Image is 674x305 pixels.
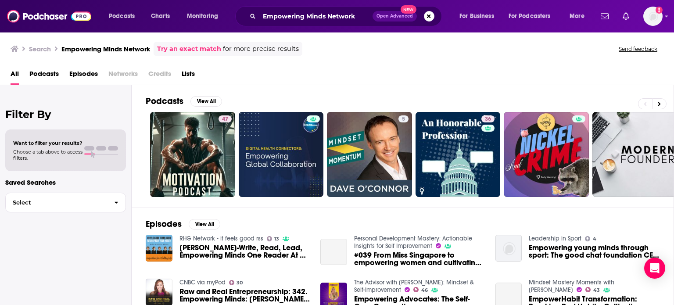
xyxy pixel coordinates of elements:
a: Dr. Suki Stone-Write, Read, Lead, Empowering Minds One Reader At A Time [179,244,310,259]
a: Empowering young minds through sport: The good chat foundation CEO Kelly Bergsma [529,244,660,259]
span: 13 [274,237,279,241]
img: Dr. Suki Stone-Write, Read, Lead, Empowering Minds One Reader At A Time [146,235,172,262]
span: Networks [108,67,138,85]
a: Show notifications dropdown [619,9,633,24]
a: 30 [229,280,243,285]
a: Mindset Mastery Moments with Dr. Alisa Whyte [529,279,614,294]
h3: Search [29,45,51,53]
span: Credits [148,67,171,85]
img: Empowering young minds through sport: The good chat foundation CEO Kelly Bergsma [495,235,522,262]
a: 5 [327,112,412,197]
input: Search podcasts, credits, & more... [259,9,373,23]
a: 46 [413,287,428,292]
a: Charts [145,9,175,23]
button: Select [5,193,126,212]
span: Open Advanced [376,14,413,18]
a: 36 [416,112,501,197]
button: open menu [181,9,229,23]
a: 4 [585,236,596,241]
span: Raw and Real Entrepreneurship: 342. Empowering Minds: [PERSON_NAME] Neurodivergent Entrepreneuria... [179,288,310,303]
a: The Advisor with Stacey Chillemi: Mindset & Self-Improvement [354,279,474,294]
h2: Podcasts [146,96,183,107]
span: 43 [593,288,600,292]
span: Select [6,200,107,205]
img: Podchaser - Follow, Share and Rate Podcasts [7,8,91,25]
p: Saved Searches [5,178,126,187]
button: open menu [453,9,505,23]
span: 36 [485,115,491,124]
span: Choose a tab above to access filters. [13,149,82,161]
button: Show profile menu [643,7,663,26]
span: Charts [151,10,170,22]
span: Want to filter your results? [13,140,82,146]
img: User Profile [643,7,663,26]
a: #039 From Miss Singapore to empowering women and cultivating a winning personal development minds... [320,239,347,266]
a: EpisodesView All [146,219,220,230]
a: Lists [182,67,195,85]
h2: Episodes [146,219,182,230]
span: 5 [402,115,405,124]
span: 30 [237,281,243,285]
span: New [401,5,416,14]
a: 47 [150,112,235,197]
a: All [11,67,19,85]
a: 36 [481,115,495,122]
span: More [570,10,584,22]
a: Personal Development Mastery: Actionable Insights for Self Improvement [354,235,472,250]
a: 13 [267,236,280,241]
a: 47 [219,115,232,122]
button: open menu [103,9,146,23]
button: open menu [563,9,595,23]
button: View All [189,219,220,230]
h3: Empowering Minds Network [61,45,150,53]
a: CNBC via myPod [179,279,226,286]
span: Podcasts [109,10,135,22]
span: for more precise results [223,44,299,54]
a: #039 From Miss Singapore to empowering women and cultivating a winning personal development minds... [354,251,485,266]
a: Episodes [69,67,98,85]
button: Send feedback [616,45,660,53]
h2: Filter By [5,108,126,121]
span: Monitoring [187,10,218,22]
span: Logged in as NickG [643,7,663,26]
span: [PERSON_NAME]-Write, Read, Lead, Empowering Minds One Reader At A Time [179,244,310,259]
span: 47 [222,115,228,124]
span: 4 [593,237,596,241]
button: open menu [503,9,563,23]
a: Leadership in Sport [529,235,581,242]
button: View All [190,96,222,107]
a: Raw and Real Entrepreneurship: 342. Empowering Minds: Gregory Shepard's Neurodivergent Entreprene... [179,288,310,303]
span: Empowering young minds through sport: The good chat foundation CEO [PERSON_NAME] [529,244,660,259]
a: 43 [585,287,600,292]
button: Open AdvancedNew [373,11,417,22]
span: For Business [459,10,494,22]
span: For Podcasters [509,10,551,22]
a: RHG Network - it feels good rss [179,235,263,242]
a: 5 [398,115,409,122]
div: Open Intercom Messenger [644,258,665,279]
span: 46 [421,288,428,292]
a: Try an exact match [157,44,221,54]
svg: Add a profile image [656,7,663,14]
a: Podcasts [29,67,59,85]
a: PodcastsView All [146,96,222,107]
div: Search podcasts, credits, & more... [244,6,450,26]
a: Show notifications dropdown [597,9,612,24]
